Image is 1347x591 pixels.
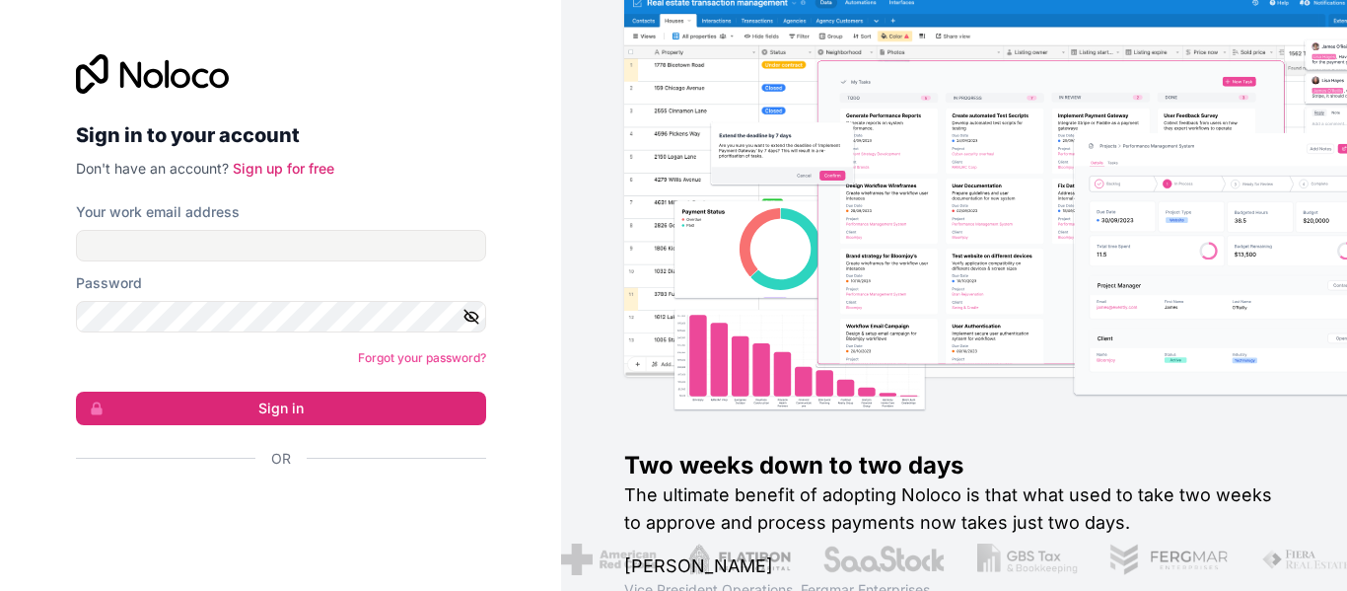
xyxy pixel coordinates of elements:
img: /assets/american-red-cross-BAupjrZR.png [561,544,657,575]
h2: Sign in to your account [76,117,486,153]
label: Password [76,273,142,293]
input: Email address [76,230,486,261]
a: Sign up for free [233,160,334,177]
button: Sign in [76,392,486,425]
h1: Two weeks down to two days [624,450,1284,481]
h2: The ultimate benefit of adopting Noloco is that what used to take two weeks to approve and proces... [624,481,1284,537]
h1: [PERSON_NAME] [624,553,1284,580]
span: Don't have an account? [76,160,229,177]
input: Password [76,301,486,332]
span: Or [271,449,291,469]
a: Forgot your password? [358,350,486,365]
label: Your work email address [76,202,240,222]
